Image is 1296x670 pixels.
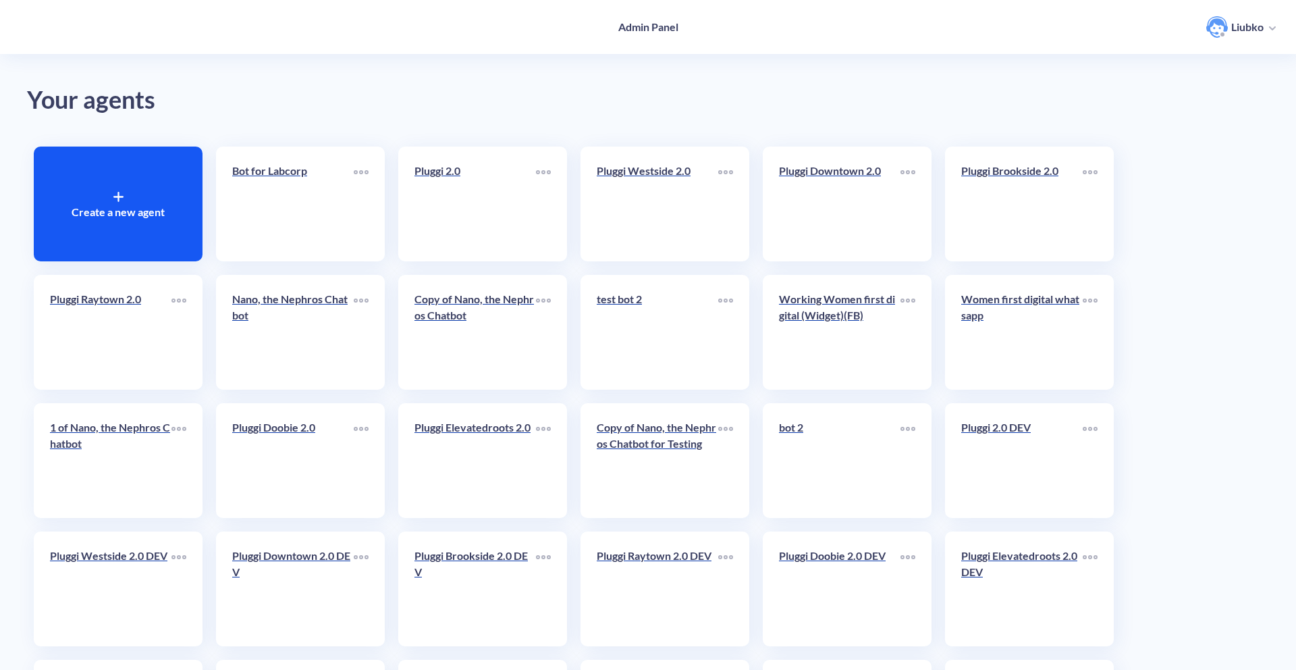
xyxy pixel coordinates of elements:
a: Women first digital whatsapp [961,291,1083,373]
a: Nano, the Nephros Chatbot [232,291,354,373]
a: 1 of Nano, the Nephros Chatbot [50,419,171,502]
a: Copy of Nano, the Nephros Chatbot [414,291,536,373]
p: Pluggi Elevatedroots 2.0 DEV [961,548,1083,580]
p: Working Women first digital (Widget)(FB) [779,291,900,324]
a: Pluggi Elevatedroots 2.0 DEV [961,548,1083,630]
p: Pluggi 2.0 DEV [961,419,1083,436]
p: Create a new agent [72,204,165,220]
p: Liubko [1231,20,1264,34]
p: Women first digital whatsapp [961,291,1083,324]
p: Copy of Nano, the Nephros Chatbot [414,291,536,324]
a: bot 2 [779,419,900,502]
p: Bot for Labcorp [232,163,354,179]
a: Pluggi Westside 2.0 [597,163,718,245]
a: Pluggi Downtown 2.0 DEV [232,548,354,630]
h4: Admin Panel [618,20,678,33]
p: Pluggi Westside 2.0 DEV [50,548,171,564]
a: test bot 2 [597,291,718,373]
a: Pluggi Raytown 2.0 DEV [597,548,718,630]
div: Your agents [27,81,1269,120]
a: Bot for Labcorp [232,163,354,245]
p: Pluggi 2.0 [414,163,536,179]
a: Pluggi Brookside 2.0 [961,163,1083,245]
p: Pluggi Downtown 2.0 DEV [232,548,354,580]
p: Pluggi Raytown 2.0 DEV [597,548,718,564]
a: Pluggi Doobie 2.0 DEV [779,548,900,630]
p: Pluggi Doobie 2.0 [232,419,354,436]
p: bot 2 [779,419,900,436]
p: Pluggi Elevatedroots 2.0 [414,419,536,436]
a: Working Women first digital (Widget)(FB) [779,291,900,373]
p: Nano, the Nephros Chatbot [232,291,354,324]
a: Pluggi Brookside 2.0 DEV [414,548,536,630]
p: Pluggi Westside 2.0 [597,163,718,179]
p: Pluggi Brookside 2.0 DEV [414,548,536,580]
a: Pluggi Raytown 2.0 [50,291,171,373]
p: Pluggi Raytown 2.0 [50,291,171,307]
p: Pluggi Brookside 2.0 [961,163,1083,179]
a: Pluggi 2.0 [414,163,536,245]
a: Pluggi Doobie 2.0 [232,419,354,502]
p: Copy of Nano, the Nephros Chatbot for Testing [597,419,718,452]
a: Pluggi Elevatedroots 2.0 [414,419,536,502]
a: Pluggi Westside 2.0 DEV [50,548,171,630]
p: test bot 2 [597,291,718,307]
a: Pluggi 2.0 DEV [961,419,1083,502]
a: Pluggi Downtown 2.0 [779,163,900,245]
img: user photo [1206,16,1228,38]
a: Copy of Nano, the Nephros Chatbot for Testing [597,419,718,502]
p: Pluggi Downtown 2.0 [779,163,900,179]
p: Pluggi Doobie 2.0 DEV [779,548,900,564]
p: 1 of Nano, the Nephros Chatbot [50,419,171,452]
button: user photoLiubko [1199,15,1282,39]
